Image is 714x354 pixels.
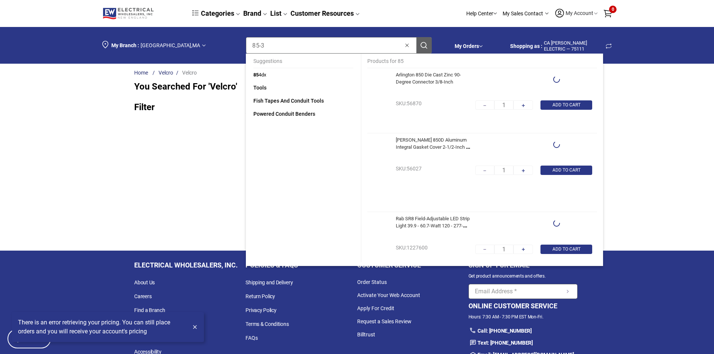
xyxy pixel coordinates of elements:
[367,136,393,208] div: Image from product Crouse-Hinds 850D Aluminum Integral Gasket Cover 2-1/2-Inch x 3-Inch
[408,4,612,23] div: Section row
[253,72,266,78] span: 4dx
[396,166,422,181] div: SKU:
[246,81,361,94] a: Tools
[521,102,526,108] div: ＋
[396,216,470,243] span: Rab SR8 Field-Adjustable LED Strip Light 39.9 - 60.7-Watt 120 - 277-Volt 8-ft 5854 - 8986-Lumens ...
[396,136,597,154] div: Section row
[513,166,533,175] button: +
[544,40,604,52] span: CA [PERSON_NAME] ELECTRIC — 75111
[290,9,360,17] a: Customer Resources
[565,10,594,16] span: My Account
[396,215,516,233] div: Name for product Rab SR8 Field-Adjustable LED Strip Light 39.9 - 60.7-Watt 120 - 277-Volt 8-ft 58...
[270,9,287,17] a: List
[469,284,561,299] input: Newsletter Signup Submit
[475,100,597,119] div: Section row
[475,166,536,175] div: Section row
[243,9,267,17] a: Brand
[357,289,469,302] p: Activate Your Web Account
[516,136,597,154] div: Section row
[357,328,469,341] p: Billtrust
[469,337,578,349] div: Text: [PHONE_NUMBER]
[396,100,422,116] div: SKU:
[18,318,189,336] div: There is an error retrieving your pricing. You can still place orders and you will receive your a...
[134,78,580,94] div: Section row
[396,71,516,89] div: Name for product Arlington 850 Die Cast Zinc 90-Degree Connector 3/8-Inch
[141,42,200,48] span: [GEOGRAPHIC_DATA] , MA
[455,43,479,49] a: My Orders
[245,276,357,290] div: Shipping and Delivery
[396,100,597,119] div: Section row
[609,6,617,13] span: 0
[396,72,461,85] span: Arlington 850 Die Cast Zinc 90-Degree Connector 3/8-Inch
[540,245,592,254] div: ADD TO CART
[469,258,578,299] div: Section row
[536,245,597,263] div: Section row
[554,8,598,19] button: My Account
[475,100,536,110] div: Section row
[396,215,597,233] div: Section row
[513,100,533,110] button: +
[469,325,578,337] a: Call: [PHONE_NUMBER]
[245,303,357,317] a: Privacy Policy
[510,43,544,49] span: CA SENECAL ELECTRIC - 75111
[396,71,597,89] div: Section row
[540,100,592,110] div: ADD TO CART
[367,133,597,212] a: View product details for Crouse-Hinds 850D Aluminum Integral Gasket Cover 2-1/2-Inch x 3-Inch
[396,245,428,260] div: SKU:
[444,36,612,57] div: Section row
[482,246,487,252] span: －
[404,37,416,53] button: Clear search field
[396,137,470,157] span: [PERSON_NAME] 850D Aluminum Integral Gasket Cover 2-1/2-Inch x 3-Inch
[246,108,361,121] a: Powered Conduit Benders
[134,70,580,76] div: Section row
[482,167,487,173] span: －
[134,303,245,317] div: Find a Branch
[245,331,357,345] a: FAQs
[475,100,494,110] button: −
[134,70,151,76] a: Home Link
[246,68,361,81] a: 854dx
[475,245,597,263] div: Section row
[416,37,431,53] button: Search Products
[102,33,612,58] div: Section row
[253,72,259,78] span: 85
[102,7,157,20] img: Logo
[482,102,487,108] span: －
[455,36,483,57] div: Section row
[475,166,597,184] div: Section row
[521,167,526,173] div: ＋
[134,290,245,303] a: Careers
[245,290,357,303] a: Return Policy
[475,245,536,254] div: Section row
[102,33,444,58] div: Section row
[605,42,612,51] img: Repeat Icon
[407,166,422,172] span: 56027
[192,10,199,16] img: dcb64e45f5418a636573a8ace67a09fc.svg
[357,315,469,328] p: Request a Sales Review
[475,245,494,254] button: −
[466,4,497,23] div: Help Center
[134,81,580,92] div: You searched for 'velcro'
[357,302,469,315] p: Apply For Credit
[407,100,422,106] span: 56870
[407,245,428,251] span: 1227600
[245,317,357,331] a: Terms & Conditions
[367,68,597,133] a: View product details for Arlington 850 Die Cast Zinc 90-Degree Connector 3/8-Inch
[516,71,597,89] div: Section row
[367,212,597,353] section: Product Rab SR8 Field-Adjustable LED Strip Light 39.9 - 60.7-Watt 120 - 277-Volt 8-ft 5854 - 8986...
[134,276,245,290] a: About Us
[469,272,546,280] p: Get product announcements and offers.
[246,37,404,53] input: Clear search fieldSearch Products
[540,166,592,175] div: ADD TO CART
[7,329,51,348] button: Chat
[564,284,571,299] button: Newsletter Signup Submit
[469,313,543,321] p: Hours: 7:30 AM - 7:30 PM EST Mon-Fri.
[545,12,549,15] img: Arrow
[134,64,580,232] div: Section row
